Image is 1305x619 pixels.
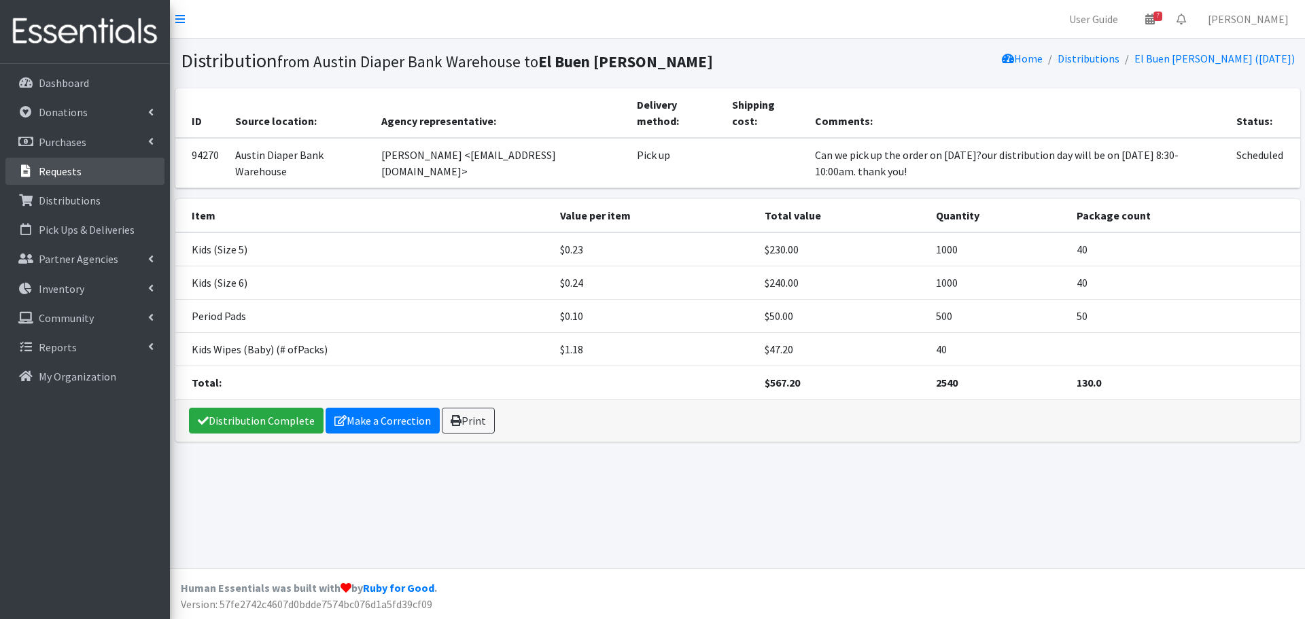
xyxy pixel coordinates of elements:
[39,194,101,207] p: Distributions
[181,49,733,73] h1: Distribution
[5,245,164,272] a: Partner Agencies
[552,266,756,299] td: $0.24
[1077,376,1101,389] strong: 130.0
[175,332,553,366] td: Kids Wipes (Baby) (# ofPacks)
[1058,52,1119,65] a: Distributions
[5,99,164,126] a: Donations
[39,252,118,266] p: Partner Agencies
[552,232,756,266] td: $0.23
[928,332,1068,366] td: 40
[552,199,756,232] th: Value per item
[5,9,164,54] img: HumanEssentials
[5,187,164,214] a: Distributions
[39,76,89,90] p: Dashboard
[5,275,164,302] a: Inventory
[1068,299,1300,332] td: 50
[39,370,116,383] p: My Organization
[326,408,440,434] a: Make a Correction
[227,88,374,138] th: Source location:
[1058,5,1129,33] a: User Guide
[277,52,713,71] small: from Austin Diaper Bank Warehouse to
[1134,52,1295,65] a: El Buen [PERSON_NAME] ([DATE])
[39,164,82,178] p: Requests
[181,597,432,611] span: Version: 57fe2742c4607d0bdde7574bc076d1a5fd39cf09
[5,216,164,243] a: Pick Ups & Deliveries
[227,138,374,188] td: Austin Diaper Bank Warehouse
[538,52,713,71] b: El Buen [PERSON_NAME]
[442,408,495,434] a: Print
[175,199,553,232] th: Item
[175,266,553,299] td: Kids (Size 6)
[1197,5,1300,33] a: [PERSON_NAME]
[5,128,164,156] a: Purchases
[756,332,928,366] td: $47.20
[928,266,1068,299] td: 1000
[1134,5,1166,33] a: 7
[1068,266,1300,299] td: 40
[39,105,88,119] p: Donations
[928,232,1068,266] td: 1000
[552,299,756,332] td: $0.10
[928,199,1068,232] th: Quantity
[1068,232,1300,266] td: 40
[5,69,164,96] a: Dashboard
[39,282,84,296] p: Inventory
[928,299,1068,332] td: 500
[629,138,724,188] td: Pick up
[373,88,629,138] th: Agency representative:
[5,334,164,361] a: Reports
[39,135,86,149] p: Purchases
[936,376,958,389] strong: 2540
[724,88,807,138] th: Shipping cost:
[181,581,437,595] strong: Human Essentials was built with by .
[552,332,756,366] td: $1.18
[373,138,629,188] td: [PERSON_NAME] <[EMAIL_ADDRESS][DOMAIN_NAME]>
[807,138,1229,188] td: Can we pick up the order on [DATE]?our distribution day will be on [DATE] 8:30- 10:00am. thank you!
[1153,12,1162,21] span: 7
[756,232,928,266] td: $230.00
[5,304,164,332] a: Community
[756,299,928,332] td: $50.00
[5,158,164,185] a: Requests
[1228,138,1300,188] td: Scheduled
[807,88,1229,138] th: Comments:
[175,138,227,188] td: 94270
[756,266,928,299] td: $240.00
[5,363,164,390] a: My Organization
[756,199,928,232] th: Total value
[39,340,77,354] p: Reports
[192,376,222,389] strong: Total:
[175,88,227,138] th: ID
[1228,88,1300,138] th: Status:
[39,311,94,325] p: Community
[189,408,324,434] a: Distribution Complete
[175,299,553,332] td: Period Pads
[1002,52,1043,65] a: Home
[39,223,135,236] p: Pick Ups & Deliveries
[1068,199,1300,232] th: Package count
[765,376,800,389] strong: $567.20
[363,581,434,595] a: Ruby for Good
[629,88,724,138] th: Delivery method:
[175,232,553,266] td: Kids (Size 5)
